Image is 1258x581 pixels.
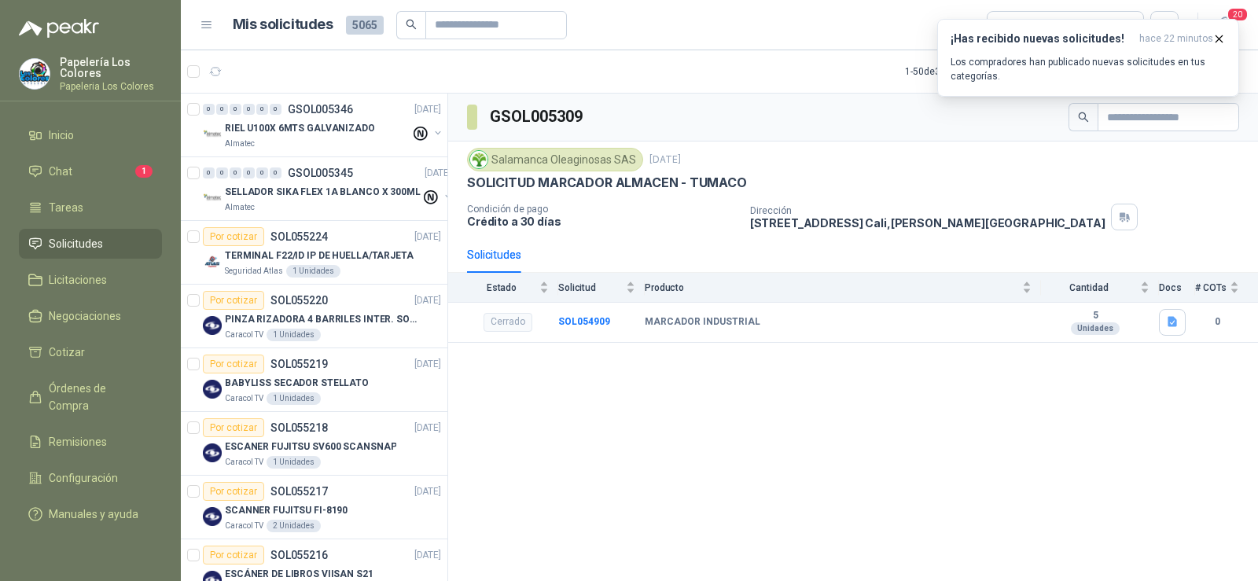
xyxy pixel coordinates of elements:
[203,291,264,310] div: Por cotizar
[470,151,487,168] img: Company Logo
[649,153,681,167] p: [DATE]
[645,282,1019,293] span: Producto
[203,227,264,246] div: Por cotizar
[467,282,536,293] span: Estado
[243,104,255,115] div: 0
[203,189,222,208] img: Company Logo
[1211,11,1239,39] button: 20
[997,17,1030,34] div: Todas
[288,167,353,178] p: GSOL005345
[750,205,1105,216] p: Dirección
[1139,32,1213,46] span: hace 22 minutos
[49,307,121,325] span: Negociaciones
[20,59,50,89] img: Company Logo
[203,167,215,178] div: 0
[203,100,444,150] a: 0 0 0 0 0 0 GSOL005346[DATE] Company LogoRIEL U100X 6MTS GALVANIZADOAlmatec
[467,204,738,215] p: Condición de pago
[19,193,162,222] a: Tareas
[19,463,162,493] a: Configuración
[937,19,1239,97] button: ¡Has recibido nuevas solicitudes!hace 22 minutos Los compradores han publicado nuevas solicitudes...
[490,105,585,129] h3: GSOL005309
[484,313,532,332] div: Cerrado
[19,229,162,259] a: Solicitudes
[49,199,83,216] span: Tareas
[467,246,521,263] div: Solicitudes
[558,273,645,302] th: Solicitud
[270,167,281,178] div: 0
[49,506,138,523] span: Manuales y ayuda
[203,125,222,144] img: Company Logo
[230,167,241,178] div: 0
[425,166,451,181] p: [DATE]
[414,421,441,436] p: [DATE]
[225,248,414,263] p: TERMINAL F22/ID IP DE HUELLA/TARJETA
[225,439,396,454] p: ESCANER FUJITSU SV600 SCANSNAP
[414,293,441,308] p: [DATE]
[19,19,99,38] img: Logo peakr
[225,503,348,518] p: SCANNER FUJITSU FI-8190
[225,392,263,405] p: Caracol TV
[270,550,328,561] p: SOL055216
[1071,322,1120,335] div: Unidades
[414,357,441,372] p: [DATE]
[1041,310,1149,322] b: 5
[645,273,1041,302] th: Producto
[49,127,74,144] span: Inicio
[203,380,222,399] img: Company Logo
[230,104,241,115] div: 0
[49,344,85,361] span: Cotizar
[19,156,162,186] a: Chat1
[203,443,222,462] img: Company Logo
[49,469,118,487] span: Configuración
[1195,273,1258,302] th: # COTs
[905,59,1007,84] div: 1 - 50 de 3156
[203,355,264,373] div: Por cotizar
[203,546,264,564] div: Por cotizar
[288,104,353,115] p: GSOL005346
[1227,7,1249,22] span: 20
[225,312,421,327] p: PINZA RIZADORA 4 BARRILES INTER. SOL-GEL BABYLISS SECADOR STELLATO
[750,216,1105,230] p: [STREET_ADDRESS] Cali , [PERSON_NAME][GEOGRAPHIC_DATA]
[270,295,328,306] p: SOL055220
[225,185,421,200] p: SELLADOR SIKA FLEX 1A BLANCO X 300ML
[467,175,747,191] p: SOLICITUD MARCADOR ALMACEN - TUMACO
[181,348,447,412] a: Por cotizarSOL055219[DATE] Company LogoBABYLISS SECADOR STELLATOCaracol TV1 Unidades
[225,329,263,341] p: Caracol TV
[203,252,222,271] img: Company Logo
[49,163,72,180] span: Chat
[181,476,447,539] a: Por cotizarSOL055217[DATE] Company LogoSCANNER FUJITSU FI-8190Caracol TV2 Unidades
[256,167,268,178] div: 0
[49,235,103,252] span: Solicitudes
[414,102,441,117] p: [DATE]
[267,329,321,341] div: 1 Unidades
[414,548,441,563] p: [DATE]
[225,265,283,278] p: Seguridad Atlas
[270,486,328,497] p: SOL055217
[270,104,281,115] div: 0
[1041,282,1137,293] span: Cantidad
[346,16,384,35] span: 5065
[181,412,447,476] a: Por cotizarSOL055218[DATE] Company LogoESCANER FUJITSU SV600 SCANSNAPCaracol TV1 Unidades
[49,271,107,289] span: Licitaciones
[19,265,162,295] a: Licitaciones
[414,484,441,499] p: [DATE]
[267,456,321,469] div: 1 Unidades
[1195,314,1239,329] b: 0
[406,19,417,30] span: search
[203,104,215,115] div: 0
[203,164,454,214] a: 0 0 0 0 0 0 GSOL005345[DATE] Company LogoSELLADOR SIKA FLEX 1A BLANCO X 300MLAlmatec
[19,337,162,367] a: Cotizar
[216,167,228,178] div: 0
[267,392,321,405] div: 1 Unidades
[267,520,321,532] div: 2 Unidades
[1078,112,1089,123] span: search
[19,301,162,331] a: Negociaciones
[225,201,255,214] p: Almatec
[467,215,738,228] p: Crédito a 30 días
[467,148,643,171] div: Salamanca Oleaginosas SAS
[203,482,264,501] div: Por cotizar
[243,167,255,178] div: 0
[60,57,162,79] p: Papelería Los Colores
[203,418,264,437] div: Por cotizar
[19,499,162,529] a: Manuales y ayuda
